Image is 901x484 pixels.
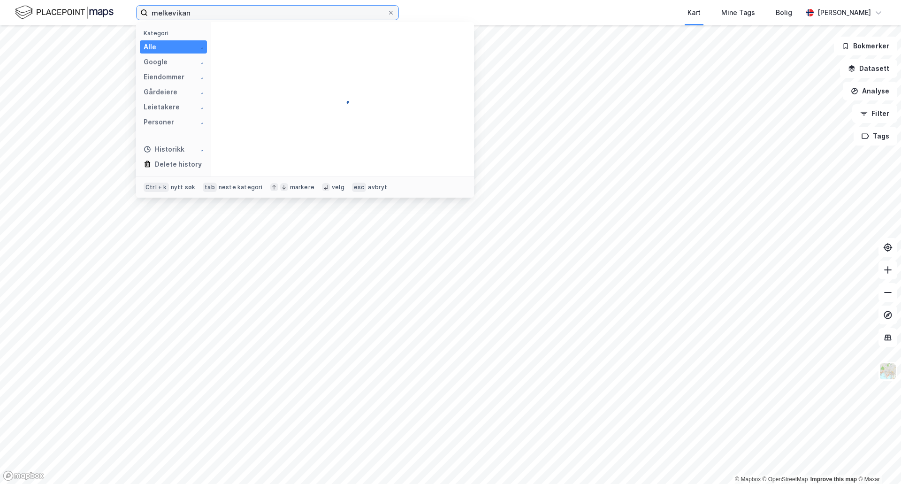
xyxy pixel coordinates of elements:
[854,439,901,484] div: Kontrollprogram for chat
[196,118,203,126] img: spinner.a6d8c91a73a9ac5275cf975e30b51cfb.svg
[368,184,387,191] div: avbryt
[219,184,263,191] div: neste kategori
[196,103,203,111] img: spinner.a6d8c91a73a9ac5275cf975e30b51cfb.svg
[735,476,761,483] a: Mapbox
[196,88,203,96] img: spinner.a6d8c91a73a9ac5275cf975e30b51cfb.svg
[196,58,203,66] img: spinner.a6d8c91a73a9ac5275cf975e30b51cfb.svg
[144,71,184,83] div: Eiendommer
[171,184,196,191] div: nytt søk
[763,476,808,483] a: OpenStreetMap
[144,30,207,37] div: Kategori
[144,144,184,155] div: Historikk
[155,159,202,170] div: Delete history
[144,86,177,98] div: Gårdeiere
[854,127,897,146] button: Tags
[148,6,387,20] input: Søk på adresse, matrikkel, gårdeiere, leietakere eller personer
[721,7,755,18] div: Mine Tags
[144,183,169,192] div: Ctrl + k
[840,59,897,78] button: Datasett
[144,116,174,128] div: Personer
[196,146,203,153] img: spinner.a6d8c91a73a9ac5275cf975e30b51cfb.svg
[196,43,203,51] img: spinner.a6d8c91a73a9ac5275cf975e30b51cfb.svg
[144,101,180,113] div: Leietakere
[196,73,203,81] img: spinner.a6d8c91a73a9ac5275cf975e30b51cfb.svg
[687,7,701,18] div: Kart
[776,7,792,18] div: Bolig
[335,92,350,107] img: spinner.a6d8c91a73a9ac5275cf975e30b51cfb.svg
[852,104,897,123] button: Filter
[817,7,871,18] div: [PERSON_NAME]
[810,476,857,483] a: Improve this map
[290,184,314,191] div: markere
[854,439,901,484] iframe: Chat Widget
[203,183,217,192] div: tab
[879,362,897,380] img: Z
[3,470,44,481] a: Mapbox homepage
[144,41,156,53] div: Alle
[843,82,897,100] button: Analyse
[144,56,168,68] div: Google
[352,183,367,192] div: esc
[15,4,114,21] img: logo.f888ab2527a4732fd821a326f86c7f29.svg
[834,37,897,55] button: Bokmerker
[332,184,344,191] div: velg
